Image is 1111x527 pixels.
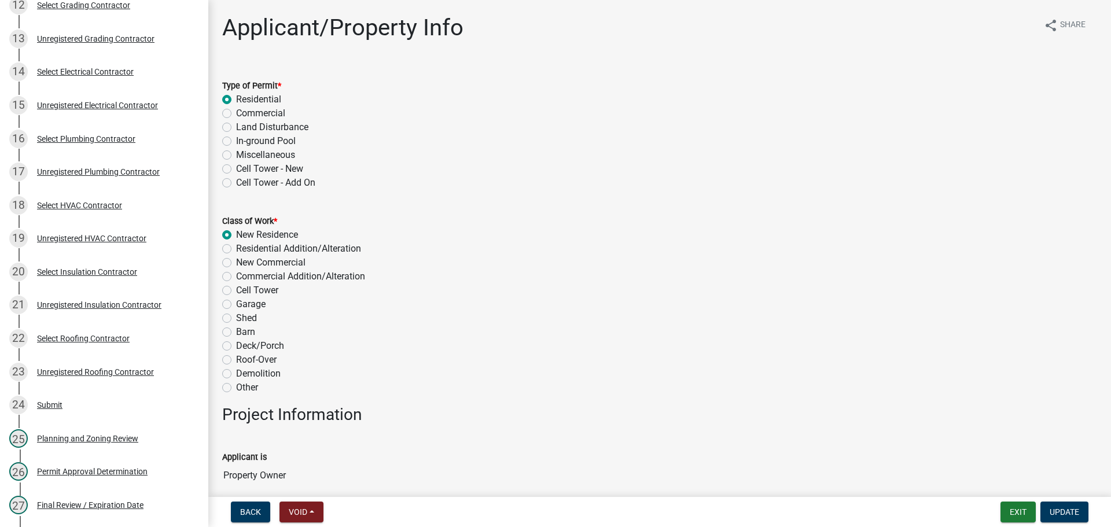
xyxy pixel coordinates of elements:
[236,120,308,134] label: Land Disturbance
[37,368,154,376] div: Unregistered Roofing Contractor
[9,396,28,414] div: 24
[236,93,281,106] label: Residential
[1044,19,1058,32] i: share
[9,329,28,348] div: 22
[236,134,296,148] label: In-ground Pool
[37,168,160,176] div: Unregistered Plumbing Contractor
[37,101,158,109] div: Unregistered Electrical Contractor
[279,502,323,522] button: Void
[236,256,306,270] label: New Commercial
[222,218,277,226] label: Class of Work
[37,135,135,143] div: Select Plumbing Contractor
[236,339,284,353] label: Deck/Porch
[9,196,28,215] div: 18
[37,35,154,43] div: Unregistered Grading Contractor
[236,367,281,381] label: Demolition
[9,496,28,514] div: 27
[1060,19,1086,32] span: Share
[1000,502,1036,522] button: Exit
[1050,507,1079,517] span: Update
[236,106,285,120] label: Commercial
[222,454,267,462] label: Applicant is
[37,434,138,443] div: Planning and Zoning Review
[236,148,295,162] label: Miscellaneous
[37,467,148,476] div: Permit Approval Determination
[37,401,62,409] div: Submit
[1035,14,1095,36] button: shareShare
[9,229,28,248] div: 19
[37,68,134,76] div: Select Electrical Contractor
[236,311,257,325] label: Shed
[236,270,365,283] label: Commercial Addition/Alteration
[236,162,303,176] label: Cell Tower - New
[240,507,261,517] span: Back
[236,283,278,297] label: Cell Tower
[222,14,463,42] h1: Applicant/Property Info
[9,429,28,448] div: 25
[1040,502,1088,522] button: Update
[9,62,28,81] div: 14
[37,334,130,342] div: Select Roofing Contractor
[37,501,144,509] div: Final Review / Expiration Date
[222,82,281,90] label: Type of Permit
[222,405,1097,425] h3: Project Information
[37,1,130,9] div: Select Grading Contractor
[37,234,146,242] div: Unregistered HVAC Contractor
[236,242,361,256] label: Residential Addition/Alteration
[9,363,28,381] div: 23
[236,228,298,242] label: New Residence
[289,507,307,517] span: Void
[37,268,137,276] div: Select Insulation Contractor
[9,96,28,115] div: 15
[9,130,28,148] div: 16
[9,163,28,181] div: 17
[9,30,28,48] div: 13
[9,462,28,481] div: 26
[236,353,277,367] label: Roof-Over
[231,502,270,522] button: Back
[9,296,28,314] div: 21
[37,301,161,309] div: Unregistered Insulation Contractor
[9,263,28,281] div: 20
[37,201,122,209] div: Select HVAC Contractor
[236,381,258,395] label: Other
[236,176,315,190] label: Cell Tower - Add On
[236,297,266,311] label: Garage
[236,325,255,339] label: Barn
